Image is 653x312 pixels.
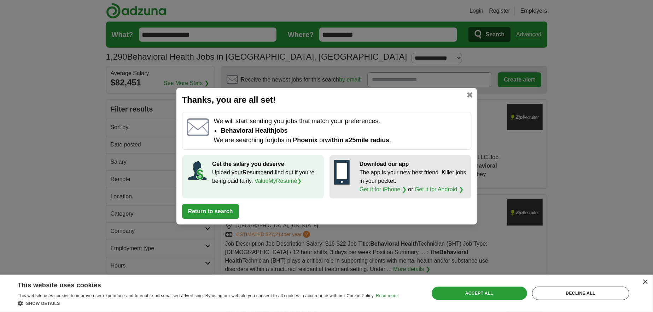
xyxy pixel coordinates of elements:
p: We will start sending you jobs that match your preferences. [214,116,466,126]
p: Download our app [360,160,467,168]
h2: Thanks, you are all set! [182,94,471,106]
div: Close [642,280,648,285]
span: within a 25 mile radius [325,137,389,144]
button: Return to search [182,204,239,219]
p: We are searching for jobs in or . [214,136,466,145]
span: This website uses cookies to improve user experience and to enable personalised advertising. By u... [18,293,375,298]
li: Behavioral Health jobs [221,126,466,136]
p: The app is your new best friend. Killer jobs in your pocket. or [360,168,467,194]
div: Accept all [432,287,527,300]
p: Upload your Resume and find out if you're being paid fairly. [212,168,319,185]
a: Get it for iPhone ❯ [360,186,407,192]
div: Show details [18,300,398,307]
a: ValueMyResume❯ [255,178,302,184]
div: This website uses cookies [18,279,380,289]
span: Phoenix [293,137,317,144]
div: Decline all [532,287,629,300]
span: Show details [26,301,60,306]
a: Get it for Android ❯ [415,186,463,192]
a: Read more, opens a new window [376,293,398,298]
p: Get the salary you deserve [212,160,319,168]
